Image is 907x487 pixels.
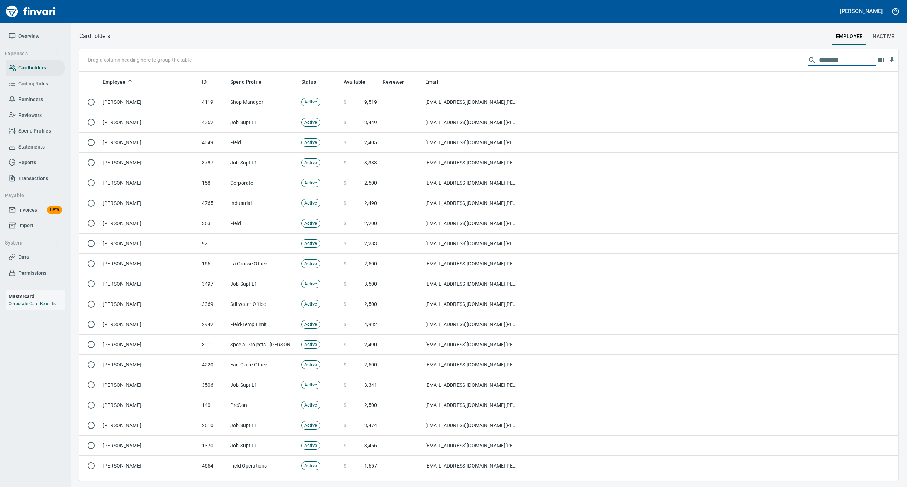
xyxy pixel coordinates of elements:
span: 1,657 [364,462,377,469]
td: Special Projects - [PERSON_NAME] [227,335,298,355]
td: [PERSON_NAME] [100,193,199,213]
span: Import [18,221,33,230]
a: Reviewers [6,107,65,123]
td: 3631 [199,213,227,234]
span: 2,500 [364,260,377,267]
td: [PERSON_NAME] [100,254,199,274]
span: Active [302,220,320,227]
td: [PERSON_NAME] [100,213,199,234]
a: Permissions [6,265,65,281]
td: 166 [199,254,227,274]
span: Reviewer [383,78,404,86]
td: 92 [199,234,227,254]
span: Active [302,382,320,388]
td: 158 [199,173,227,193]
span: Status [301,78,316,86]
p: Cardholders [79,32,110,40]
span: System [5,239,58,247]
td: IT [227,234,298,254]
td: [EMAIL_ADDRESS][DOMAIN_NAME][PERSON_NAME] [422,355,522,375]
span: employee [836,32,863,41]
span: Employee [103,78,135,86]
span: $ [344,442,347,449]
td: [EMAIL_ADDRESS][DOMAIN_NAME][PERSON_NAME] [422,335,522,355]
td: [EMAIL_ADDRESS][DOMAIN_NAME][PERSON_NAME] [422,375,522,395]
span: $ [344,462,347,469]
span: $ [344,301,347,308]
span: $ [344,179,347,186]
td: 3787 [199,153,227,173]
span: $ [344,381,347,388]
span: 2,490 [364,341,377,348]
span: Permissions [18,269,46,278]
p: Drag a column heading here to group the table [88,56,192,63]
td: Job Supt L1 [227,415,298,436]
span: $ [344,99,347,106]
td: Field Operations [227,456,298,476]
td: [EMAIL_ADDRESS][DOMAIN_NAME][PERSON_NAME] [422,234,522,254]
td: Job Supt L1 [227,153,298,173]
span: 2,490 [364,200,377,207]
button: Payable [2,189,61,202]
span: 4,932 [364,321,377,328]
span: Active [302,159,320,166]
button: Choose columns to display [876,55,886,66]
td: 3506 [199,375,227,395]
span: $ [344,220,347,227]
span: Active [302,422,320,429]
a: Overview [6,28,65,44]
a: Cardholders [6,60,65,76]
span: Data [18,253,29,262]
td: [PERSON_NAME] [100,153,199,173]
span: 2,500 [364,179,377,186]
td: [EMAIL_ADDRESS][DOMAIN_NAME][PERSON_NAME] [422,395,522,415]
td: [PERSON_NAME] [100,294,199,314]
span: Payable [5,191,58,200]
td: [PERSON_NAME] [100,456,199,476]
td: Job Supt L1 [227,274,298,294]
span: $ [344,341,347,348]
td: Field [227,133,298,153]
td: [EMAIL_ADDRESS][DOMAIN_NAME][PERSON_NAME] [422,92,522,112]
td: [PERSON_NAME] [100,335,199,355]
td: [EMAIL_ADDRESS][DOMAIN_NAME][PERSON_NAME] [422,254,522,274]
span: Active [302,463,320,469]
td: [PERSON_NAME] [100,173,199,193]
span: Active [302,119,320,126]
span: Active [302,341,320,348]
td: [EMAIL_ADDRESS][DOMAIN_NAME][PERSON_NAME] [422,294,522,314]
span: Reviewer [383,78,413,86]
td: La Crosse Office [227,254,298,274]
span: $ [344,159,347,166]
span: Inactive [871,32,894,41]
td: 4362 [199,112,227,133]
span: Spend Profile [230,78,271,86]
span: $ [344,139,347,146]
h5: [PERSON_NAME] [840,7,883,15]
td: [PERSON_NAME] [100,112,199,133]
span: Transactions [18,174,48,183]
td: Job Supt L1 [227,112,298,133]
span: 2,500 [364,402,377,409]
span: Cardholders [18,63,46,72]
td: PreCon [227,395,298,415]
span: 9,519 [364,99,377,106]
span: Reviewers [18,111,42,120]
span: Invoices [18,206,37,214]
td: [EMAIL_ADDRESS][DOMAIN_NAME][PERSON_NAME] [422,456,522,476]
span: Active [302,99,320,106]
span: Email [425,78,438,86]
span: $ [344,361,347,368]
span: $ [344,119,347,126]
span: Active [302,200,320,207]
a: Data [6,249,65,265]
span: $ [344,240,347,247]
span: Active [302,240,320,247]
span: Active [302,442,320,449]
td: Shop Manager [227,92,298,112]
span: Reports [18,158,36,167]
td: [PERSON_NAME] [100,314,199,335]
td: [EMAIL_ADDRESS][DOMAIN_NAME][PERSON_NAME] [422,133,522,153]
td: 4049 [199,133,227,153]
span: Coding Rules [18,79,48,88]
